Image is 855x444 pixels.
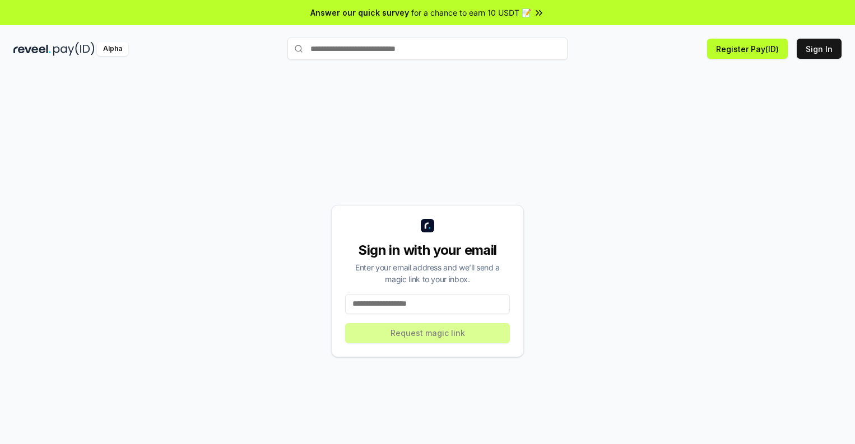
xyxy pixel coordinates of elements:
div: Enter your email address and we’ll send a magic link to your inbox. [345,261,510,285]
span: for a chance to earn 10 USDT 📝 [411,7,531,18]
img: logo_small [421,219,434,232]
img: reveel_dark [13,42,51,56]
span: Answer our quick survey [310,7,409,18]
div: Sign in with your email [345,241,510,259]
button: Sign In [797,39,842,59]
button: Register Pay(ID) [707,39,788,59]
img: pay_id [53,42,95,56]
div: Alpha [97,42,128,56]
